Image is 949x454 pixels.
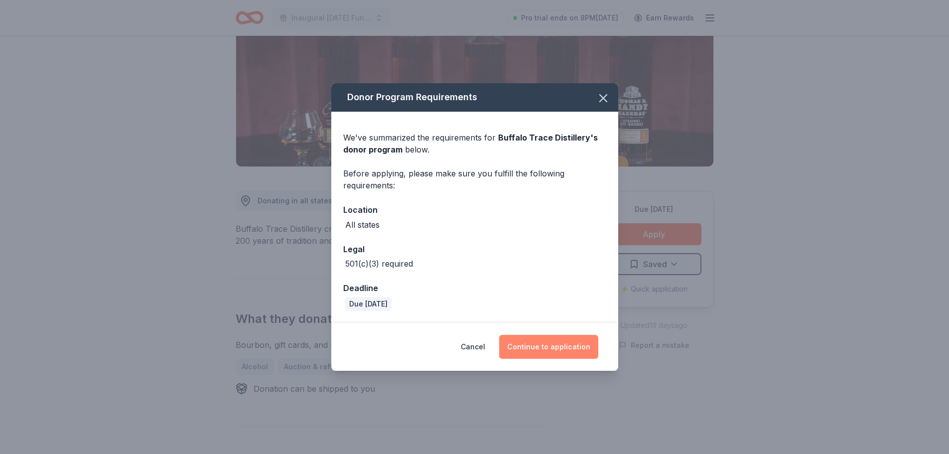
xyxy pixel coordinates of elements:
div: Location [343,203,606,216]
div: Before applying, please make sure you fulfill the following requirements: [343,167,606,191]
button: Continue to application [499,335,598,359]
div: We've summarized the requirements for below. [343,132,606,155]
div: 501(c)(3) required [345,258,413,270]
button: Cancel [461,335,485,359]
div: All states [345,219,380,231]
div: Due [DATE] [345,297,392,311]
div: Legal [343,243,606,256]
div: Donor Program Requirements [331,83,618,112]
div: Deadline [343,282,606,295]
